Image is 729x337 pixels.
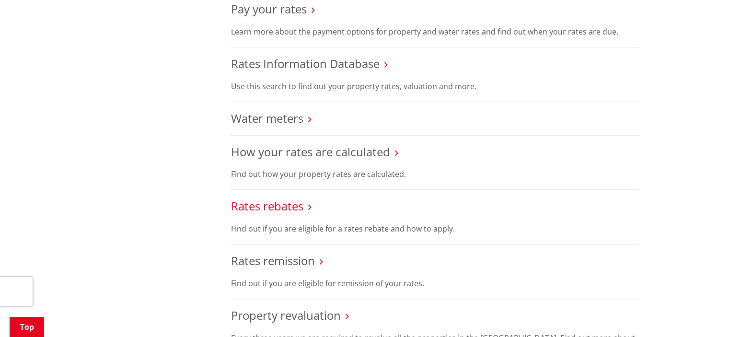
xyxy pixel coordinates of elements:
p: Learn more about the payment options for property and water rates and find out when your rates ar... [231,26,639,37]
a: Top [10,317,44,337]
a: Water meters [231,110,303,126]
p: Find out if you are eligible for remission of your rates. [231,278,639,289]
p: Find out how your property rates are calculated. [231,168,639,180]
iframe: Messenger Launcher [685,297,719,331]
p: Use this search to find out your property rates, valuation and more. [231,81,639,92]
a: Rates rebates [231,198,303,214]
a: Property revaluation [231,307,341,323]
a: Pay your rates [231,1,307,17]
a: Rates remission [231,253,315,268]
a: How your rates are calculated [231,144,390,160]
p: Find out if you are eligible for a rates rebate and how to apply. [231,223,639,234]
a: Rates Information Database [231,56,380,71]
